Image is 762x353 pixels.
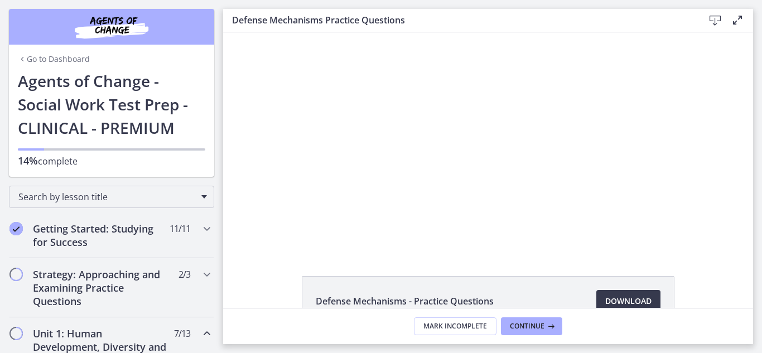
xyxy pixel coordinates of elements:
h3: Defense Mechanisms Practice Questions [232,13,686,27]
span: 14% [18,154,38,167]
span: Continue [510,322,544,331]
h2: Strategy: Approaching and Examining Practice Questions [33,268,169,308]
h1: Agents of Change - Social Work Test Prep - CLINICAL - PREMIUM [18,69,205,139]
button: Mark Incomplete [414,317,496,335]
p: complete [18,154,205,168]
a: Download [596,290,660,312]
button: Continue [501,317,562,335]
i: Completed [9,222,23,235]
span: Defense Mechanisms - Practice Questions [316,294,494,308]
span: Mark Incomplete [423,322,487,331]
span: 11 / 11 [170,222,190,235]
iframe: Video Lesson [223,32,753,250]
div: Search by lesson title [9,186,214,208]
h2: Getting Started: Studying for Success [33,222,169,249]
span: Download [605,294,652,308]
span: 2 / 3 [179,268,190,281]
a: Go to Dashboard [18,54,90,65]
img: Agents of Change [45,13,179,40]
span: Search by lesson title [18,191,196,203]
span: 7 / 13 [174,327,190,340]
